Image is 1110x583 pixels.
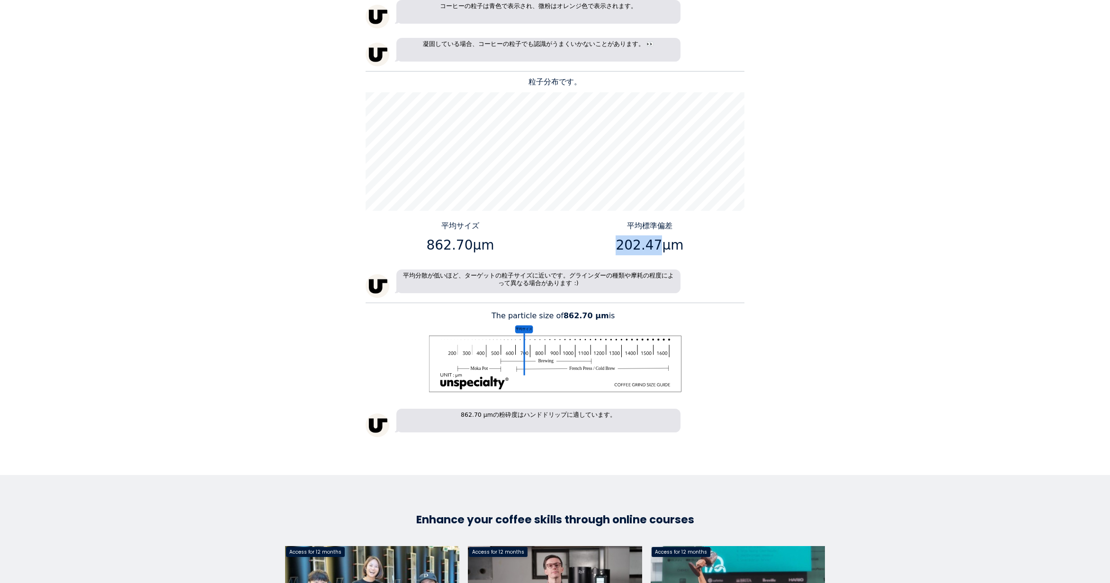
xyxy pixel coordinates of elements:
img: unspecialty-logo [366,274,389,298]
p: The particle size of is [366,310,744,322]
h3: Enhance your coffee skills through online courses [285,513,825,527]
p: 平均分散が低いほど、ターゲットの粒子サイズに近いです。グラインダーの種類や摩耗の程度によって異なる場合があります :) [396,269,680,293]
p: 862.70 µmの粉砕度はハンドドリップに適しています。 [396,409,680,432]
p: 凝固している場合、コーヒーの粒子でも認識がうまくいかないことがあります。 👀 [396,38,680,62]
img: unspecialty-logo [366,413,389,437]
img: unspecialty-logo [366,43,389,66]
b: 862.70 μm [564,311,609,320]
p: 平均サイズ [369,220,552,232]
p: 平均標準偏差 [559,220,741,232]
p: 202.47μm [559,235,741,255]
p: 粒子分布です。 [366,76,744,88]
img: unspecialty-logo [366,5,389,28]
p: 862.70μm [369,235,552,255]
tspan: 平均サイズ [516,327,533,331]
